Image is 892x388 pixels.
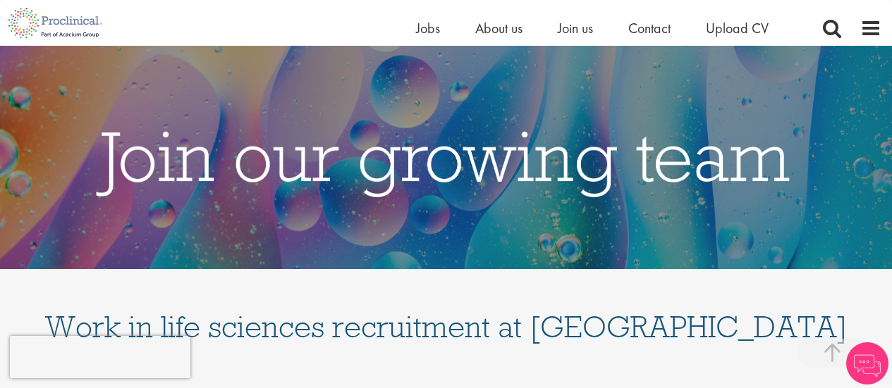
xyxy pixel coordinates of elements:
a: Jobs [416,19,440,37]
a: Contact [628,19,671,37]
a: About us [475,19,523,37]
a: Join us [558,19,593,37]
img: Chatbot [846,342,888,384]
h1: Work in life sciences recruitment at [GEOGRAPHIC_DATA] [44,283,848,342]
a: Upload CV [706,19,769,37]
iframe: reCAPTCHA [10,336,190,378]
